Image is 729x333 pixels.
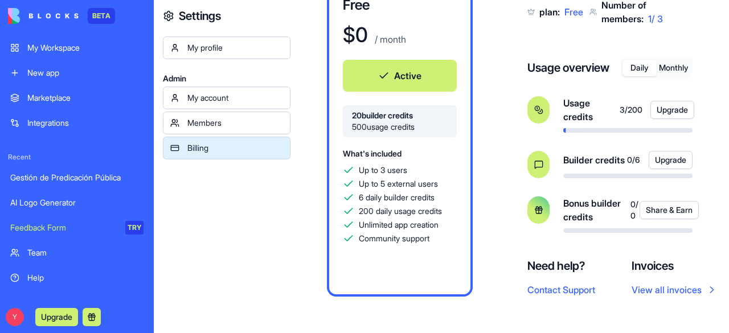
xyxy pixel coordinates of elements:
[3,112,150,134] a: Integrations
[10,172,144,183] div: Gestión de Predicación Pública
[640,201,699,219] button: Share & Earn
[179,8,221,24] h4: Settings
[352,121,448,133] span: 500 usage credits
[163,36,290,59] a: My profile
[372,32,406,46] p: / month
[527,258,595,274] h4: Need help?
[8,8,115,24] a: BETA
[88,8,115,24] div: BETA
[527,283,595,297] button: Contact Support
[563,196,630,224] span: Bonus builder credits
[187,117,283,129] div: Members
[6,308,24,326] span: Y
[563,153,625,167] span: Builder credits
[3,216,150,239] a: Feedback FormTRY
[648,13,663,24] span: 1 / 3
[27,247,144,258] div: Team
[35,308,78,326] button: Upgrade
[27,67,144,79] div: New app
[359,219,439,231] span: Unlimited app creation
[3,266,150,289] a: Help
[187,142,283,154] div: Billing
[343,149,402,158] span: What's included
[187,42,283,54] div: My profile
[27,42,144,54] div: My Workspace
[3,87,150,109] a: Marketplace
[563,96,620,124] span: Usage credits
[3,291,150,314] a: Give feedback
[352,110,448,121] span: 20 builder credits
[163,112,290,134] a: Members
[622,60,657,76] button: Daily
[564,6,583,18] span: Free
[359,192,435,203] span: 6 daily builder credits
[359,233,429,244] span: Community support
[3,61,150,84] a: New app
[627,154,640,166] span: 0 / 6
[3,241,150,264] a: Team
[8,8,79,24] img: logo
[343,60,457,92] button: Active
[163,87,290,109] a: My account
[27,92,144,104] div: Marketplace
[10,197,144,208] div: AI Logo Generator
[27,117,144,129] div: Integrations
[359,205,442,217] span: 200 daily usage credits
[527,60,609,76] h4: Usage overview
[539,6,560,18] span: plan:
[187,92,283,104] div: My account
[3,166,150,189] a: Gestión de Predicación Pública
[632,283,718,297] a: View all invoices
[620,104,641,116] span: 3 / 200
[657,60,691,76] button: Monthly
[125,221,144,235] div: TRY
[632,258,718,274] h4: Invoices
[10,222,117,233] div: Feedback Form
[359,165,407,176] span: Up to 3 users
[359,178,438,190] span: Up to 5 external users
[35,311,78,322] a: Upgrade
[650,101,694,119] button: Upgrade
[650,101,693,119] a: Upgrade
[163,137,290,159] a: Billing
[3,191,150,214] a: AI Logo Generator
[3,36,150,59] a: My Workspace
[27,272,144,283] div: Help
[3,153,150,162] span: Recent
[163,73,290,84] span: Admin
[649,151,693,169] button: Upgrade
[343,23,368,46] h1: $ 0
